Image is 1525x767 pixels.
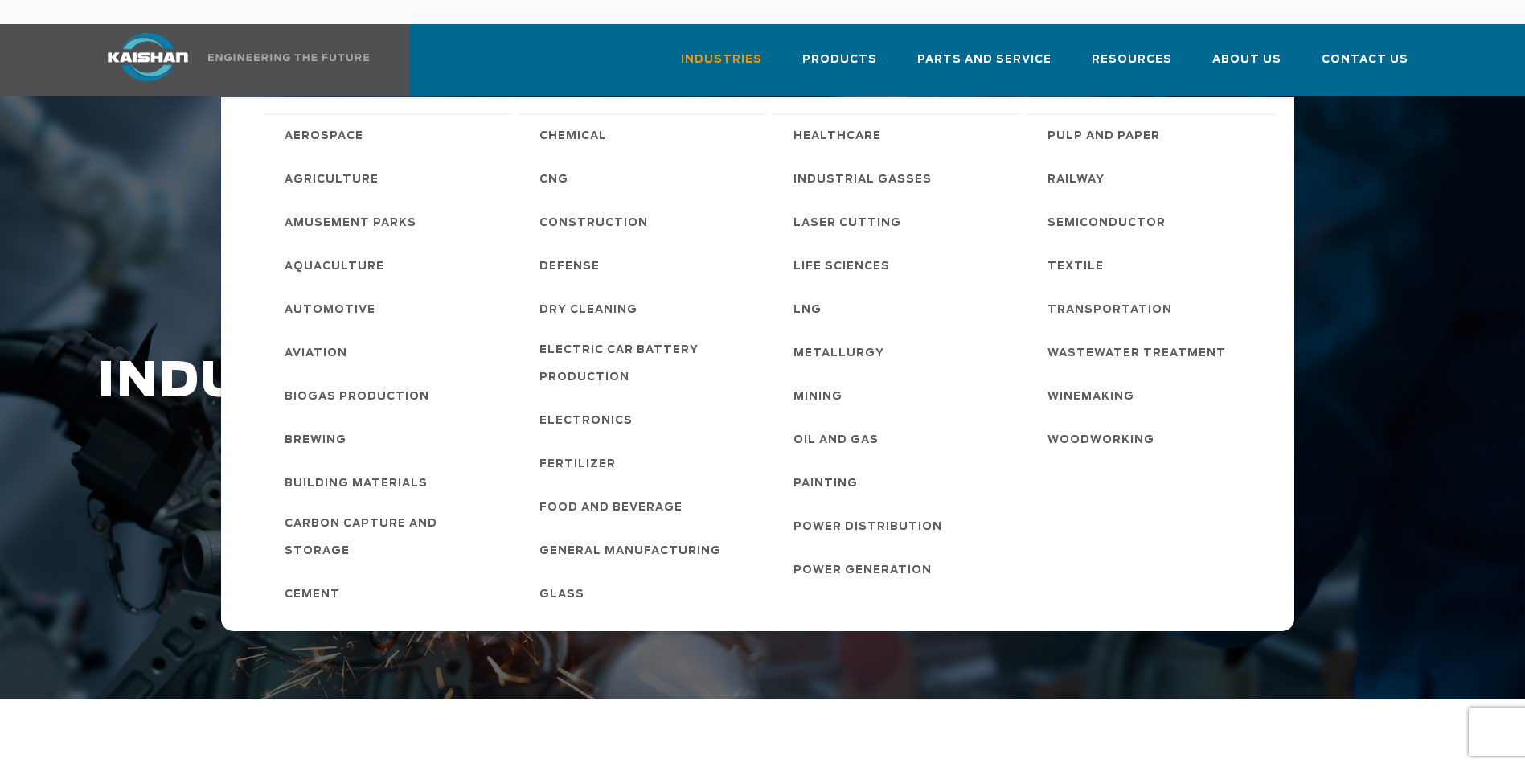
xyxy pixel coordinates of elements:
[269,200,513,244] a: Amusement Parks
[523,572,768,615] a: Glass
[777,374,1022,417] a: Mining
[539,210,648,237] span: Construction
[1031,113,1276,157] a: Pulp and Paper
[285,427,346,454] span: Brewing
[523,200,768,244] a: Construction
[269,572,513,615] a: Cement
[539,494,683,522] span: Food and Beverage
[523,287,768,330] a: Dry Cleaning
[1047,166,1105,194] span: Railway
[793,340,884,367] span: Metallurgy
[793,470,858,498] span: Painting
[269,113,513,157] a: Aerospace
[285,470,428,498] span: Building Materials
[793,383,842,411] span: Mining
[777,157,1022,200] a: Industrial Gasses
[917,51,1052,69] span: Parts and Service
[1047,210,1166,237] span: Semiconductor
[793,514,942,541] span: Power Distribution
[681,39,762,93] a: Industries
[208,54,369,61] img: Engineering the future
[1047,123,1160,150] span: Pulp and Paper
[285,581,340,609] span: Cement
[539,123,607,150] span: Chemical
[802,51,877,69] span: Products
[285,123,363,150] span: Aerospace
[539,581,584,609] span: Glass
[1212,51,1281,69] span: About Us
[269,330,513,374] a: Aviation
[285,166,379,194] span: Agriculture
[269,504,513,572] a: Carbon Capture and Storage
[539,408,633,435] span: Electronics
[539,253,600,281] span: Defense
[269,157,513,200] a: Agriculture
[793,253,890,281] span: Life Sciences
[523,113,768,157] a: Chemical
[523,330,768,398] a: Electric Car Battery Production
[793,427,879,454] span: Oil and Gas
[539,297,637,324] span: Dry Cleaning
[777,548,1022,591] a: Power Generation
[777,113,1022,157] a: Healthcare
[1047,383,1134,411] span: Winemaking
[793,123,881,150] span: Healthcare
[681,51,762,69] span: Industries
[917,39,1052,93] a: Parts and Service
[777,417,1022,461] a: Oil and Gas
[793,297,822,324] span: LNG
[1322,39,1408,93] a: Contact Us
[88,33,208,81] img: kaishan logo
[1047,297,1172,324] span: Transportation
[285,511,497,565] span: Carbon Capture and Storage
[777,244,1022,287] a: Life Sciences
[1031,244,1276,287] a: Textile
[523,485,768,528] a: Food and Beverage
[539,538,721,565] span: General Manufacturing
[1031,287,1276,330] a: Transportation
[1047,340,1226,367] span: Wastewater Treatment
[1092,51,1172,69] span: Resources
[1031,417,1276,461] a: Woodworking
[1047,253,1104,281] span: Textile
[523,157,768,200] a: CNG
[1092,39,1172,93] a: Resources
[1031,200,1276,244] a: Semiconductor
[777,287,1022,330] a: LNG
[539,451,616,478] span: Fertilizer
[1031,330,1276,374] a: Wastewater Treatment
[269,374,513,417] a: Biogas Production
[777,504,1022,548] a: Power Distribution
[539,337,752,392] span: Electric Car Battery Production
[523,244,768,287] a: Defense
[1047,427,1154,454] span: Woodworking
[793,210,901,237] span: Laser Cutting
[285,383,429,411] span: Biogas Production
[1031,157,1276,200] a: Railway
[1212,39,1281,93] a: About Us
[285,210,416,237] span: Amusement Parks
[269,244,513,287] a: Aquaculture
[523,528,768,572] a: General Manufacturing
[777,461,1022,504] a: Painting
[777,330,1022,374] a: Metallurgy
[777,200,1022,244] a: Laser Cutting
[1031,374,1276,417] a: Winemaking
[269,287,513,330] a: Automotive
[285,340,347,367] span: Aviation
[802,39,877,93] a: Products
[97,355,1203,409] h1: INDUSTRIES
[793,557,932,584] span: Power Generation
[88,24,372,96] a: Kaishan USA
[523,441,768,485] a: Fertilizer
[539,166,568,194] span: CNG
[269,417,513,461] a: Brewing
[1322,51,1408,69] span: Contact Us
[285,253,384,281] span: Aquaculture
[793,166,932,194] span: Industrial Gasses
[269,461,513,504] a: Building Materials
[285,297,375,324] span: Automotive
[523,398,768,441] a: Electronics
